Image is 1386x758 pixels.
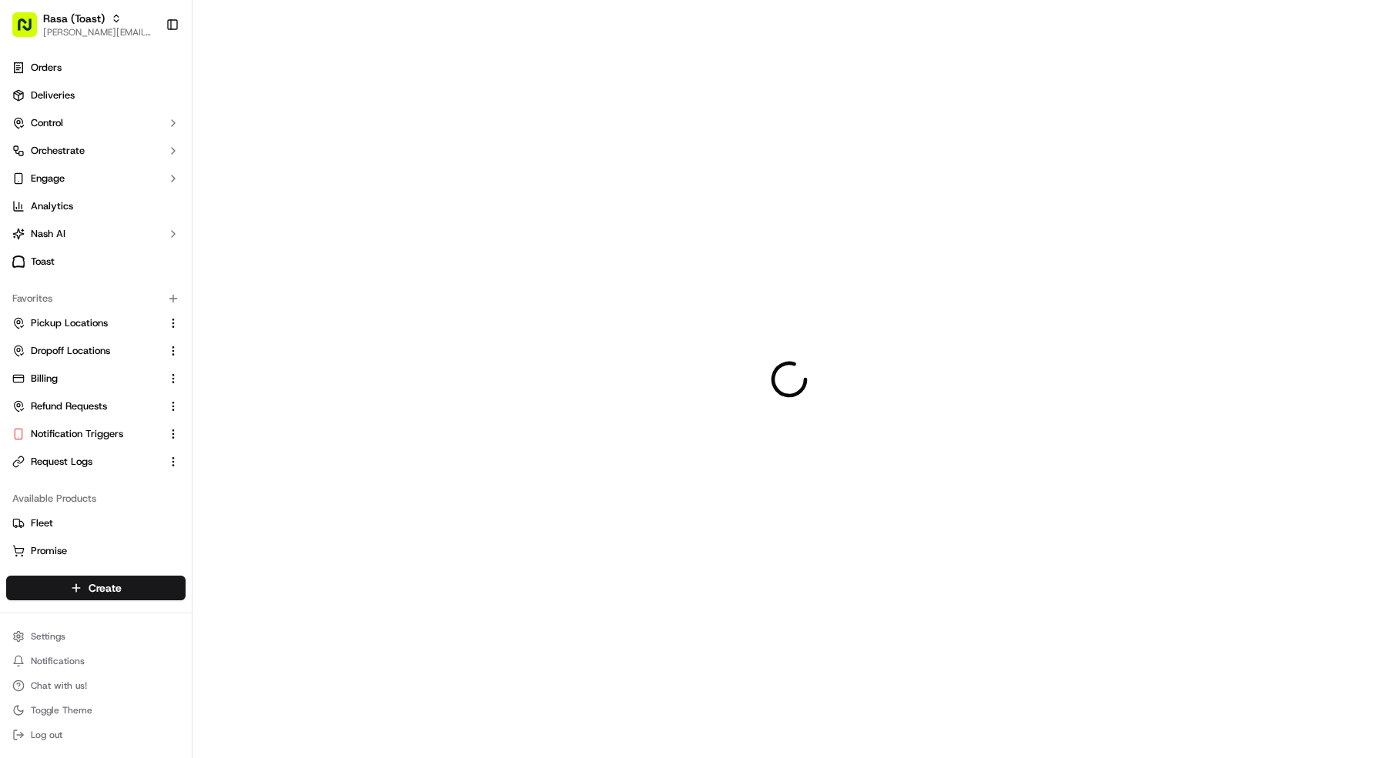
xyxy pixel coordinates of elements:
[6,449,186,474] button: Request Logs
[6,700,186,721] button: Toggle Theme
[6,286,186,311] div: Favorites
[6,539,186,563] button: Promise
[31,427,123,441] span: Notification Triggers
[6,139,186,163] button: Orchestrate
[31,88,75,102] span: Deliveries
[6,166,186,191] button: Engage
[6,6,159,43] button: Rasa (Toast)[PERSON_NAME][EMAIL_ADDRESS][DOMAIN_NAME]
[12,455,161,469] a: Request Logs
[31,630,65,643] span: Settings
[31,227,65,241] span: Nash AI
[89,580,122,596] span: Create
[6,55,186,80] a: Orders
[6,366,186,391] button: Billing
[31,61,62,75] span: Orders
[6,249,186,274] a: Toast
[31,372,58,386] span: Billing
[6,486,186,511] div: Available Products
[12,399,161,413] a: Refund Requests
[12,255,25,267] img: Toast logo
[31,172,65,185] span: Engage
[31,116,63,130] span: Control
[6,724,186,746] button: Log out
[12,516,179,530] a: Fleet
[31,655,85,667] span: Notifications
[6,511,186,536] button: Fleet
[6,422,186,446] button: Notification Triggers
[31,255,55,269] span: Toast
[12,544,179,558] a: Promise
[6,111,186,135] button: Control
[31,316,108,330] span: Pickup Locations
[31,199,73,213] span: Analytics
[31,729,62,741] span: Log out
[6,650,186,672] button: Notifications
[6,576,186,600] button: Create
[12,427,161,441] a: Notification Triggers
[12,372,161,386] a: Billing
[31,516,53,530] span: Fleet
[31,544,67,558] span: Promise
[31,704,92,716] span: Toggle Theme
[6,626,186,647] button: Settings
[6,311,186,336] button: Pickup Locations
[12,344,161,358] a: Dropoff Locations
[6,675,186,696] button: Chat with us!
[6,222,186,246] button: Nash AI
[43,26,153,38] button: [PERSON_NAME][EMAIL_ADDRESS][DOMAIN_NAME]
[31,455,92,469] span: Request Logs
[6,339,186,363] button: Dropoff Locations
[12,316,161,330] a: Pickup Locations
[31,680,87,692] span: Chat with us!
[6,194,186,219] a: Analytics
[6,394,186,419] button: Refund Requests
[43,11,105,26] button: Rasa (Toast)
[31,399,107,413] span: Refund Requests
[31,344,110,358] span: Dropoff Locations
[6,83,186,108] a: Deliveries
[31,144,85,158] span: Orchestrate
